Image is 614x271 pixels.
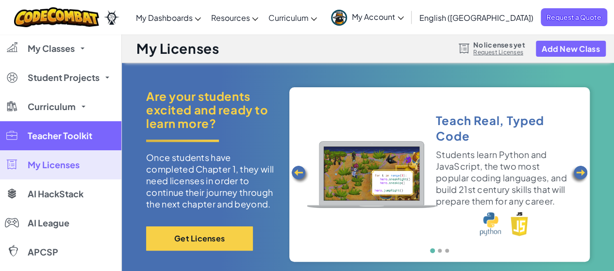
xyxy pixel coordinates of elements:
[263,4,322,31] a: Curriculum
[480,212,500,236] img: python_logo.png
[14,7,99,27] img: CodeCombat logo
[104,10,119,25] img: Ozaria
[28,131,92,140] span: Teacher Toolkit
[206,4,263,31] a: Resources
[146,152,275,210] p: Once students have completed Chapter 1, they will need licenses in order to continue their journe...
[473,41,525,48] span: No licenses yet
[352,12,404,22] span: My Account
[436,149,572,207] p: Students learn Python and JavaScript, the two most popular coding languages, and build 21st centu...
[28,160,80,169] span: My Licenses
[536,41,606,57] button: Add New Class
[326,2,409,32] a: My Account
[135,13,192,23] span: My Dashboards
[473,48,525,56] a: Request Licenses
[28,44,75,53] span: My Classes
[511,212,528,236] img: javascript_logo.png
[146,226,253,251] button: Get Licenses
[136,39,219,58] h1: My Licenses
[28,102,76,111] span: Curriculum
[28,219,69,227] span: AI League
[28,73,100,82] span: Student Projects
[146,89,275,130] span: Are your students excited and ready to learn more?
[28,190,83,198] span: AI HackStack
[290,165,310,184] img: Arrow_Left.png
[569,165,589,184] img: Arrow_Left.png
[211,13,249,23] span: Resources
[415,4,538,31] a: English ([GEOGRAPHIC_DATA])
[268,13,308,23] span: Curriculum
[307,141,436,208] img: Device_1.png
[131,4,206,31] a: My Dashboards
[331,10,347,26] img: avatar
[419,13,533,23] span: English ([GEOGRAPHIC_DATA])
[436,113,544,143] span: Teach Real, Typed Code
[541,8,607,26] a: Request a Quote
